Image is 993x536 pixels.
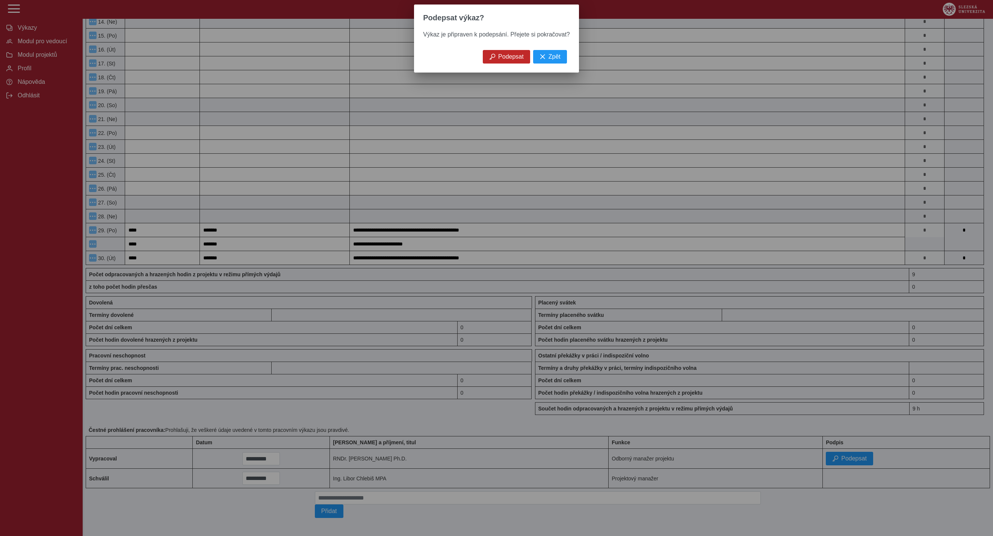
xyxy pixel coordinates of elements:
span: Podepsat [498,53,524,60]
button: Podepsat [483,50,530,64]
span: Výkaz je připraven k podepsání. Přejete si pokračovat? [423,31,570,38]
span: Zpět [549,53,561,60]
button: Zpět [533,50,567,64]
span: Podepsat výkaz? [423,14,484,22]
